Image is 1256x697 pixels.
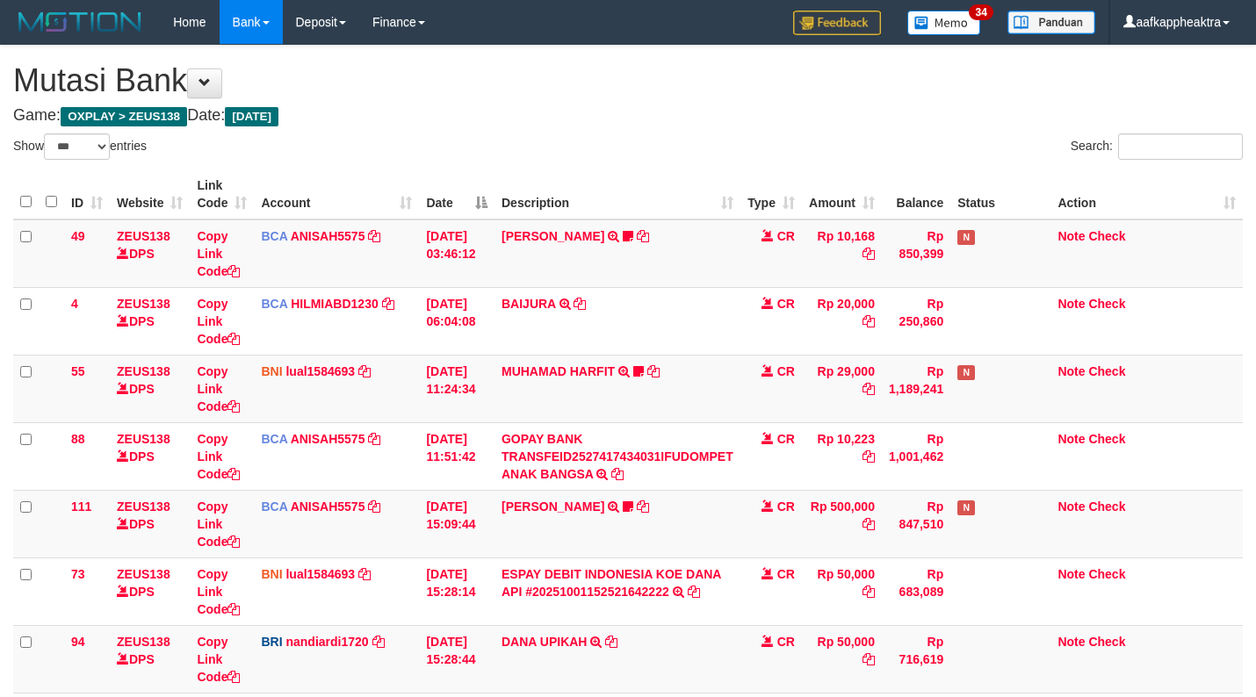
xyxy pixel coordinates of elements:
[502,635,587,649] a: DANA UPIKAH
[1071,133,1243,160] label: Search:
[291,229,365,243] a: ANISAH5575
[647,364,660,378] a: Copy MUHAMAD HARFIT to clipboard
[71,432,85,446] span: 88
[777,499,795,514] span: CR
[863,314,875,328] a: Copy Rp 20,000 to clipboard
[1057,432,1085,446] a: Note
[419,169,494,219] th: Date: activate to sort column descending
[13,9,147,35] img: MOTION_logo.png
[1088,229,1125,243] a: Check
[64,169,110,219] th: ID: activate to sort column ascending
[368,229,380,243] a: Copy ANISAH5575 to clipboard
[71,364,85,378] span: 55
[957,230,975,245] span: Has Note
[71,297,78,311] span: 4
[197,364,240,413] a: Copy Link Code
[117,229,170,243] a: ZEUS138
[117,297,170,311] a: ZEUS138
[1057,499,1085,514] a: Note
[382,297,394,311] a: Copy HILMIABD1230 to clipboard
[502,567,721,599] a: ESPAY DEBIT INDONESIA KOE DANA API #20251001152521642222
[802,287,882,355] td: Rp 20,000
[225,107,278,126] span: [DATE]
[802,355,882,422] td: Rp 29,000
[261,432,287,446] span: BCA
[1007,11,1095,34] img: panduan.png
[957,500,975,515] span: Has Note
[285,635,368,649] a: nandiardi1720
[197,229,240,278] a: Copy Link Code
[13,63,1243,98] h1: Mutasi Bank
[13,133,147,160] label: Show entries
[969,4,993,20] span: 34
[419,422,494,490] td: [DATE] 11:51:42
[1088,567,1125,581] a: Check
[802,625,882,693] td: Rp 50,000
[419,219,494,288] td: [DATE] 03:46:12
[197,432,240,481] a: Copy Link Code
[261,364,282,378] span: BNI
[1057,297,1085,311] a: Note
[71,229,85,243] span: 49
[907,11,981,35] img: Button%20Memo.svg
[285,567,355,581] a: lual1584693
[358,364,371,378] a: Copy lual1584693 to clipboard
[863,652,875,666] a: Copy Rp 50,000 to clipboard
[190,169,254,219] th: Link Code: activate to sort column ascending
[502,229,604,243] a: [PERSON_NAME]
[1088,635,1125,649] a: Check
[777,229,795,243] span: CR
[777,432,795,446] span: CR
[117,364,170,378] a: ZEUS138
[777,635,795,649] span: CR
[261,297,287,311] span: BCA
[688,585,700,599] a: Copy ESPAY DEBIT INDONESIA KOE DANA API #20251001152521642222 to clipboard
[285,364,355,378] a: lual1584693
[777,364,795,378] span: CR
[110,169,190,219] th: Website: activate to sort column ascending
[261,635,282,649] span: BRI
[291,499,365,514] a: ANISAH5575
[882,490,950,557] td: Rp 847,510
[44,133,110,160] select: Showentries
[71,567,85,581] span: 73
[777,567,795,581] span: CR
[637,229,649,243] a: Copy INA PAUJANAH to clipboard
[957,365,975,380] span: Has Note
[372,635,385,649] a: Copy nandiardi1720 to clipboard
[419,557,494,625] td: [DATE] 15:28:14
[110,287,190,355] td: DPS
[110,557,190,625] td: DPS
[291,297,379,311] a: HILMIABD1230
[637,499,649,514] a: Copy KAREN ADELIN MARTH to clipboard
[863,382,875,396] a: Copy Rp 29,000 to clipboard
[863,585,875,599] a: Copy Rp 50,000 to clipboard
[605,635,617,649] a: Copy DANA UPIKAH to clipboard
[254,169,419,219] th: Account: activate to sort column ascending
[197,567,240,616] a: Copy Link Code
[1057,364,1085,378] a: Note
[110,422,190,490] td: DPS
[117,432,170,446] a: ZEUS138
[1088,364,1125,378] a: Check
[1057,635,1085,649] a: Note
[71,499,91,514] span: 111
[502,364,615,378] a: MUHAMAD HARFIT
[71,635,85,649] span: 94
[261,229,287,243] span: BCA
[291,432,365,446] a: ANISAH5575
[261,499,287,514] span: BCA
[358,567,371,581] a: Copy lual1584693 to clipboard
[368,499,380,514] a: Copy ANISAH5575 to clipboard
[1050,169,1243,219] th: Action: activate to sort column ascending
[611,467,624,481] a: Copy GOPAY BANK TRANSFEID2527417434031IFUDOMPET ANAK BANGSA to clipboard
[863,517,875,531] a: Copy Rp 500,000 to clipboard
[419,355,494,422] td: [DATE] 11:24:34
[802,557,882,625] td: Rp 50,000
[882,169,950,219] th: Balance
[802,490,882,557] td: Rp 500,000
[777,297,795,311] span: CR
[61,107,187,126] span: OXPLAY > ZEUS138
[740,169,802,219] th: Type: activate to sort column ascending
[1057,567,1085,581] a: Note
